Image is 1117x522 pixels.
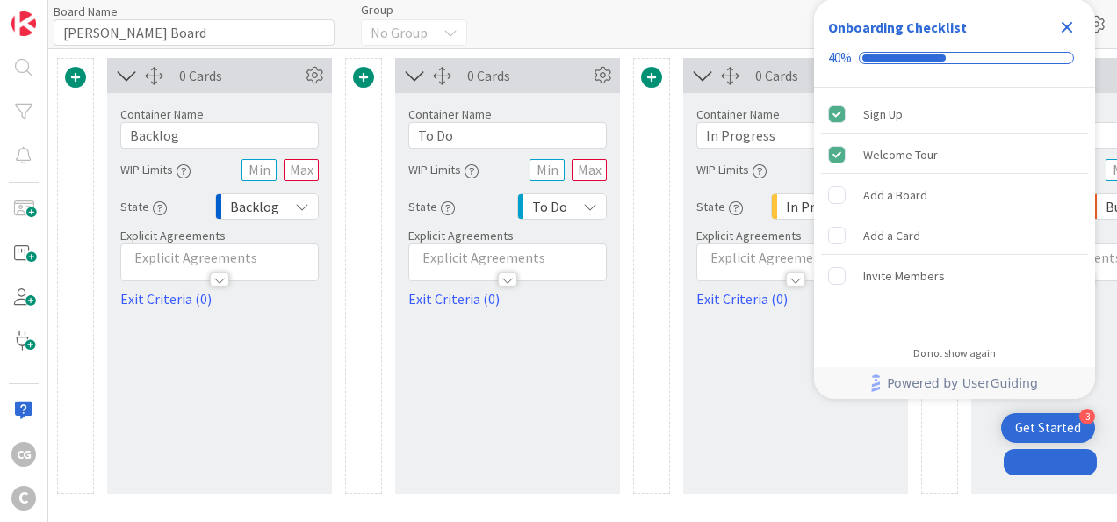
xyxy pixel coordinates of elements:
a: Exit Criteria (0) [696,288,895,309]
div: Checklist progress: 40% [828,50,1081,66]
div: Sign Up [863,104,903,125]
div: Welcome Tour is complete. [821,135,1088,174]
input: Min [530,159,565,181]
div: C [11,486,36,511]
div: State [696,191,743,222]
span: To Do [532,194,567,219]
div: 40% [828,50,852,66]
label: Container Name [696,106,780,122]
div: State [120,191,167,222]
div: Footer [814,367,1095,399]
label: Container Name [408,106,492,122]
div: Add a Card [863,225,920,246]
label: Board Name [54,4,118,19]
div: Checklist items [814,88,1095,335]
div: Add a Board [863,185,927,206]
div: Close Checklist [1053,13,1081,41]
div: Welcome Tour [863,144,938,165]
div: 0 Cards [755,65,877,86]
a: Powered by UserGuiding [823,367,1086,399]
img: Visit kanbanzone.com [11,11,36,36]
div: Add a Board is incomplete. [821,176,1088,214]
input: Add container name... [696,122,895,149]
input: Min [241,159,277,181]
span: Powered by UserGuiding [887,373,1038,394]
input: Add container name... [408,122,607,149]
div: Do not show again [913,346,996,360]
div: Invite Members is incomplete. [821,257,1088,295]
div: Open Get Started checklist, remaining modules: 3 [1001,413,1095,443]
input: Max [572,159,607,181]
span: In Progress [786,194,855,219]
div: CG [11,442,36,467]
div: Invite Members [863,265,945,286]
span: Explicit Agreements [408,228,514,243]
input: Max [284,159,319,181]
a: Exit Criteria (0) [120,288,319,309]
div: WIP Limits [408,154,479,185]
div: 0 Cards [179,65,301,86]
div: 0 Cards [467,65,589,86]
span: No Group [371,20,428,45]
div: Sign Up is complete. [821,95,1088,134]
div: Onboarding Checklist [828,17,967,38]
div: 3 [1079,409,1095,424]
span: Explicit Agreements [120,228,226,243]
span: Group [361,4,393,16]
span: Explicit Agreements [696,228,802,243]
div: State [408,191,455,222]
div: WIP Limits [120,154,191,185]
div: Add a Card is incomplete. [821,216,1088,255]
div: WIP Limits [696,154,767,185]
div: Get Started [1015,419,1081,437]
span: Backlog [230,194,279,219]
input: Add container name... [120,122,319,149]
a: Exit Criteria (0) [408,288,607,309]
label: Container Name [120,106,204,122]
